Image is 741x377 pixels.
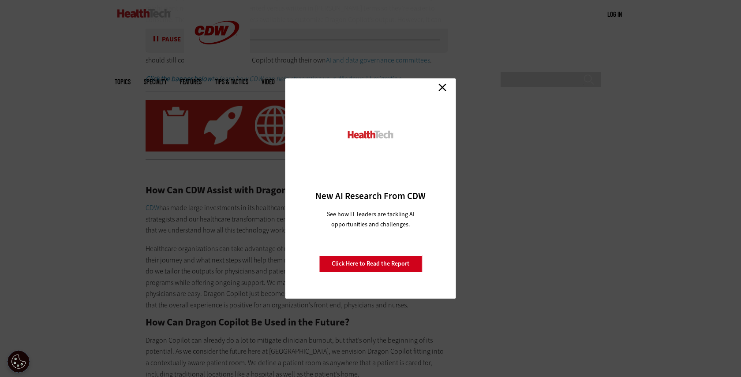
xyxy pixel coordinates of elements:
[436,81,449,94] a: Close
[7,351,30,373] button: Open Preferences
[7,351,30,373] div: Cookie Settings
[301,190,441,202] h3: New AI Research From CDW
[319,255,422,272] a: Click Here to Read the Report
[347,130,395,139] img: HealthTech_0.png
[316,209,425,229] p: See how IT leaders are tackling AI opportunities and challenges.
